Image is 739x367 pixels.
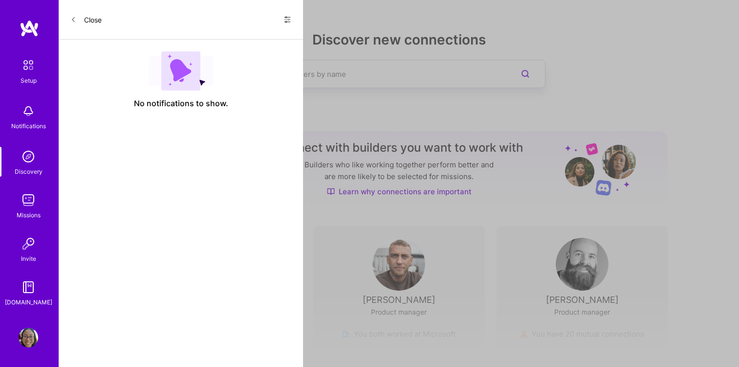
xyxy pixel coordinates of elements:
[21,253,36,264] div: Invite
[19,147,38,166] img: discovery
[19,190,38,210] img: teamwork
[17,210,41,220] div: Missions
[19,234,38,253] img: Invite
[16,328,41,347] a: User Avatar
[18,55,39,75] img: setup
[5,297,52,307] div: [DOMAIN_NAME]
[149,51,213,91] img: empty
[70,12,102,27] button: Close
[134,98,228,109] span: No notifications to show.
[20,20,39,37] img: logo
[15,166,43,177] div: Discovery
[21,75,37,86] div: Setup
[19,277,38,297] img: guide book
[19,328,38,347] img: User Avatar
